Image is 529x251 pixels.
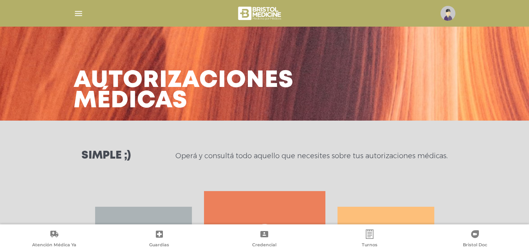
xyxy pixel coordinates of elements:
span: Turnos [362,242,377,249]
a: Credencial [212,229,317,249]
a: Guardias [107,229,212,249]
span: Atención Médica Ya [32,242,76,249]
a: Bristol Doc [422,229,527,249]
p: Operá y consultá todo aquello que necesites sobre tus autorizaciones médicas. [175,151,448,161]
span: Credencial [252,242,276,249]
h3: Autorizaciones médicas [74,70,294,111]
a: Atención Médica Ya [2,229,107,249]
img: profile-placeholder.svg [441,6,455,21]
span: Bristol Doc [463,242,487,249]
a: Turnos [317,229,422,249]
img: bristol-medicine-blanco.png [237,4,283,23]
h3: Simple ;) [81,150,131,161]
img: Cober_menu-lines-white.svg [74,9,83,18]
span: Guardias [149,242,169,249]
